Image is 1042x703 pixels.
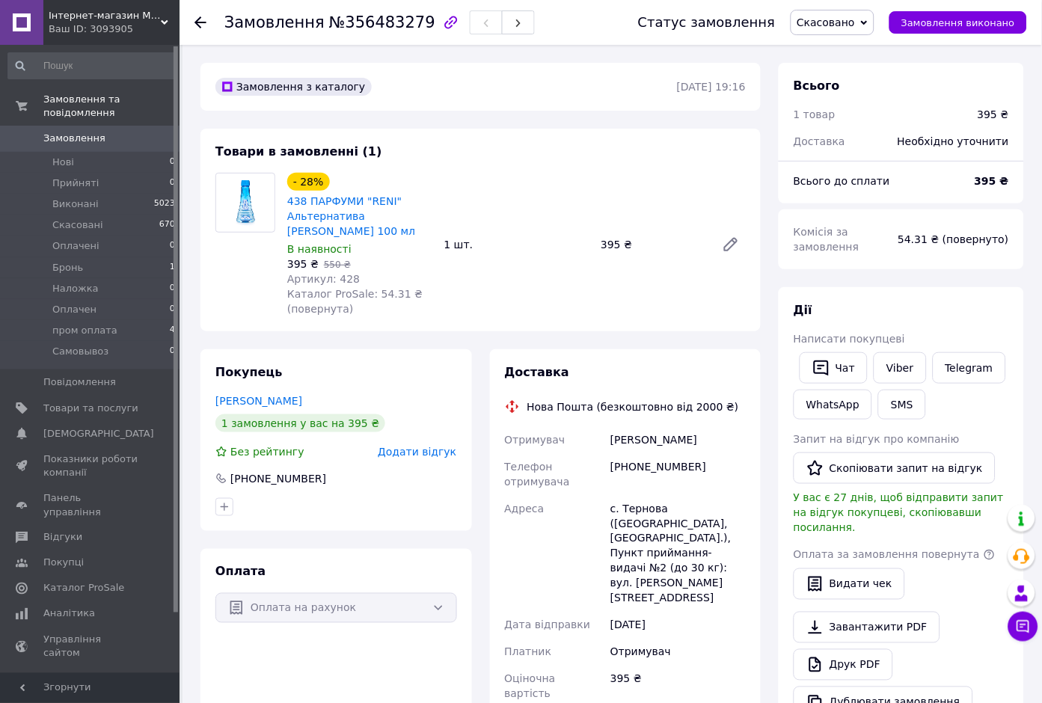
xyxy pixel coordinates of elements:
a: Завантажити PDF [794,612,940,643]
div: Отримувач [607,639,749,666]
a: WhatsApp [794,390,872,420]
span: Всього [794,79,840,93]
div: 1 замовлення у вас на 395 ₴ [215,414,385,432]
div: Статус замовлення [638,15,776,30]
span: Скасовано [797,16,856,28]
div: Нова Пошта (безкоштовно від 2000 ₴) [524,399,743,414]
span: Платник [505,646,552,658]
span: Каталог ProSale: 54.31 ₴ (повернута) [287,288,423,315]
button: Чат [800,352,868,384]
b: 395 ₴ [975,175,1009,187]
button: Видати чек [794,568,905,600]
span: 0 [170,282,175,295]
span: Замовлення [224,13,325,31]
time: [DATE] 19:16 [677,81,746,93]
span: Комісія за замовлення [794,226,859,253]
button: Замовлення виконано [889,11,1027,34]
span: 0 [170,303,175,316]
a: Друк PDF [794,649,893,681]
span: 1 [170,261,175,274]
span: Повідомлення [43,375,116,389]
span: 395 ₴ [287,258,319,270]
span: Замовлення виконано [901,17,1015,28]
a: [PERSON_NAME] [215,395,302,407]
div: Ваш ID: 3093905 [49,22,180,36]
span: Виконані [52,197,99,211]
span: 670 [159,218,175,232]
span: Доставка [794,135,845,147]
span: Бронь [52,261,83,274]
span: [DEMOGRAPHIC_DATA] [43,427,154,440]
a: Редагувати [716,230,746,260]
span: Наложка [52,282,99,295]
span: Адреса [505,503,545,515]
span: Оплата [215,565,266,579]
span: Замовлення та повідомлення [43,93,180,120]
span: 5023 [154,197,175,211]
span: В наявності [287,243,352,255]
span: Скасовані [52,218,103,232]
span: 550 ₴ [324,260,351,270]
div: 395 ₴ [978,107,1009,122]
div: [PHONE_NUMBER] [607,453,749,495]
img: 438 ПАРФУМИ "RENI" Альтернатива Gabrielle Шанель 100 мл [216,176,275,229]
div: Замовлення з каталогу [215,78,372,96]
button: Чат з покупцем [1008,612,1038,642]
span: Замовлення [43,132,105,145]
span: Дії [794,303,812,317]
span: Нові [52,156,74,169]
span: №356483279 [329,13,435,31]
button: SMS [878,390,926,420]
span: Телефон отримувача [505,461,570,488]
span: 0 [170,176,175,190]
span: Аналітика [43,607,95,621]
input: Пошук [7,52,177,79]
span: Отримувач [505,434,566,446]
span: Всього до сплати [794,175,890,187]
span: У вас є 27 днів, щоб відправити запит на відгук покупцеві, скопіювавши посилання. [794,491,1004,533]
button: Скопіювати запит на відгук [794,452,996,484]
div: [PERSON_NAME] [607,426,749,453]
span: Додати відгук [378,446,456,458]
div: с. Тернова ([GEOGRAPHIC_DATA], [GEOGRAPHIC_DATA].), Пункт приймання-видачі №2 (до 30 кг): вул. [P... [607,495,749,612]
div: 395 ₴ [595,234,710,255]
div: 1 шт. [438,234,595,255]
span: Товари в замовленні (1) [215,144,382,159]
span: Оплачен [52,303,96,316]
span: Інтернет-магазин My Tara [49,9,161,22]
a: Viber [874,352,926,384]
span: Запит на відгук про компанію [794,433,960,445]
div: Повернутися назад [194,15,206,30]
span: Без рейтингу [230,446,304,458]
span: 54.31 ₴ (повернуто) [898,233,1009,245]
span: Оплачені [52,239,99,253]
span: Самовывоз [52,345,108,358]
span: Артикул: 428 [287,273,360,285]
span: Покупець [215,365,283,379]
span: Написати покупцеві [794,333,905,345]
span: Покупці [43,556,84,570]
a: Telegram [933,352,1006,384]
span: 4 [170,324,175,337]
span: 0 [170,239,175,253]
span: Гаманець компанії [43,672,138,699]
span: Прийняті [52,176,99,190]
div: Необхідно уточнити [889,125,1018,158]
span: Дата відправки [505,619,591,631]
span: Оціночна вартість [505,673,556,700]
span: 0 [170,156,175,169]
span: Товари та послуги [43,402,138,415]
span: Каталог ProSale [43,582,124,595]
span: Відгуки [43,531,82,544]
a: 438 ПАРФУМИ "RENI" Альтернатива [PERSON_NAME] 100 мл [287,195,415,237]
span: 1 товар [794,108,836,120]
span: Оплата за замовлення повернута [794,549,980,561]
div: - 28% [287,173,330,191]
div: [DATE] [607,612,749,639]
span: Доставка [505,365,570,379]
span: Управління сайтом [43,633,138,660]
span: 0 [170,345,175,358]
span: пром оплата [52,324,117,337]
span: Панель управління [43,491,138,518]
div: [PHONE_NUMBER] [229,471,328,486]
